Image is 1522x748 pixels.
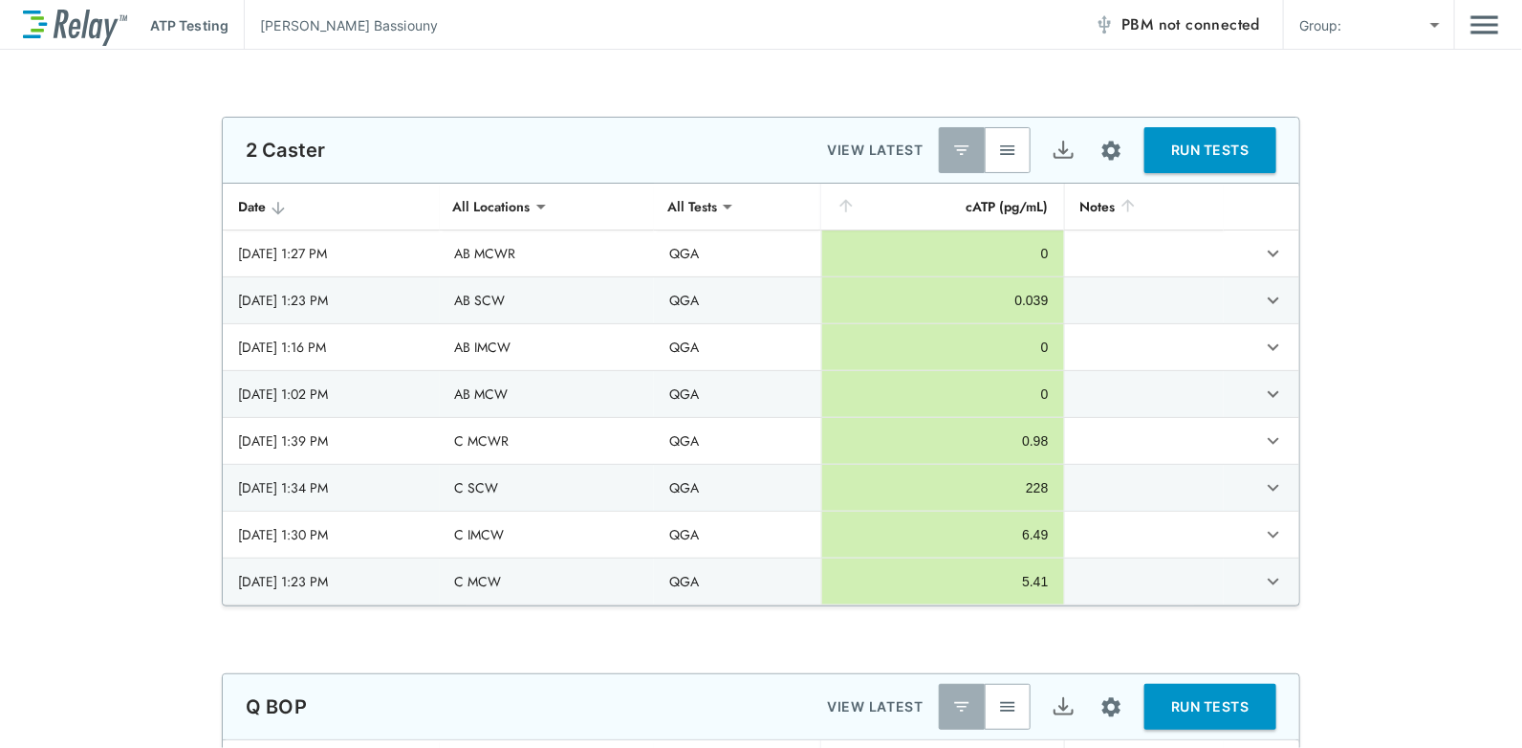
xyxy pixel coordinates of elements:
[1040,684,1086,730] button: Export
[1087,6,1268,44] button: PBM not connected
[837,195,1049,218] div: cATP (pg/mL)
[150,15,228,35] p: ATP Testing
[238,338,424,357] div: [DATE] 1:16 PM
[1052,695,1076,719] img: Export Icon
[223,184,440,231] th: Date
[1095,15,1114,34] img: Offline Icon
[1099,695,1123,719] img: Settings Icon
[837,291,1049,310] div: 0.039
[238,525,424,544] div: [DATE] 1:30 PM
[238,431,424,451] div: [DATE] 1:39 PM
[1257,284,1290,317] button: expand row
[246,695,307,718] p: Q BOP
[1470,7,1499,43] button: Main menu
[1257,425,1290,457] button: expand row
[654,371,820,417] td: QGA
[654,418,820,464] td: QGA
[654,324,820,370] td: QGA
[654,559,820,605] td: QGA
[654,231,820,276] td: QGA
[952,697,971,716] img: Latest
[1121,11,1260,38] span: PBM
[1257,378,1290,410] button: expand row
[654,187,730,226] div: All Tests
[223,184,1299,605] table: sticky table
[440,187,544,226] div: All Locations
[1052,139,1076,163] img: Export Icon
[837,572,1049,591] div: 5.41
[1040,127,1086,173] button: Export
[1257,331,1290,363] button: expand row
[440,512,655,558] td: C IMCW
[998,697,1017,716] img: View All
[1299,15,1342,35] p: Group:
[837,338,1049,357] div: 0
[440,277,655,323] td: AB SCW
[654,512,820,558] td: QGA
[1159,13,1260,35] span: not connected
[654,465,820,511] td: QGA
[1144,684,1276,730] button: RUN TESTS
[837,385,1049,404] div: 0
[837,431,1049,451] div: 0.98
[440,465,655,511] td: C SCW
[1080,195,1208,218] div: Notes
[1470,7,1499,43] img: Drawer Icon
[440,418,655,464] td: C MCWR
[837,244,1049,263] div: 0
[837,525,1049,544] div: 6.49
[238,291,424,310] div: [DATE] 1:23 PM
[1257,518,1290,551] button: expand row
[1257,565,1290,598] button: expand row
[827,695,924,718] p: VIEW LATEST
[1086,682,1137,733] button: Site setup
[238,572,424,591] div: [DATE] 1:23 PM
[238,244,424,263] div: [DATE] 1:27 PM
[1144,127,1276,173] button: RUN TESTS
[246,139,325,162] p: 2 Caster
[238,478,424,497] div: [DATE] 1:34 PM
[23,5,127,46] img: LuminUltra Relay
[1099,139,1123,163] img: Settings Icon
[440,559,655,605] td: C MCW
[837,478,1049,497] div: 228
[998,141,1017,160] img: View All
[1086,125,1137,176] button: Site setup
[952,141,971,160] img: Latest
[440,231,655,276] td: AB MCWR
[238,385,424,404] div: [DATE] 1:02 PM
[654,277,820,323] td: QGA
[440,371,655,417] td: AB MCW
[440,324,655,370] td: AB IMCW
[827,139,924,162] p: VIEW LATEST
[1257,237,1290,270] button: expand row
[1257,472,1290,504] button: expand row
[260,15,438,35] p: [PERSON_NAME] Bassiouny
